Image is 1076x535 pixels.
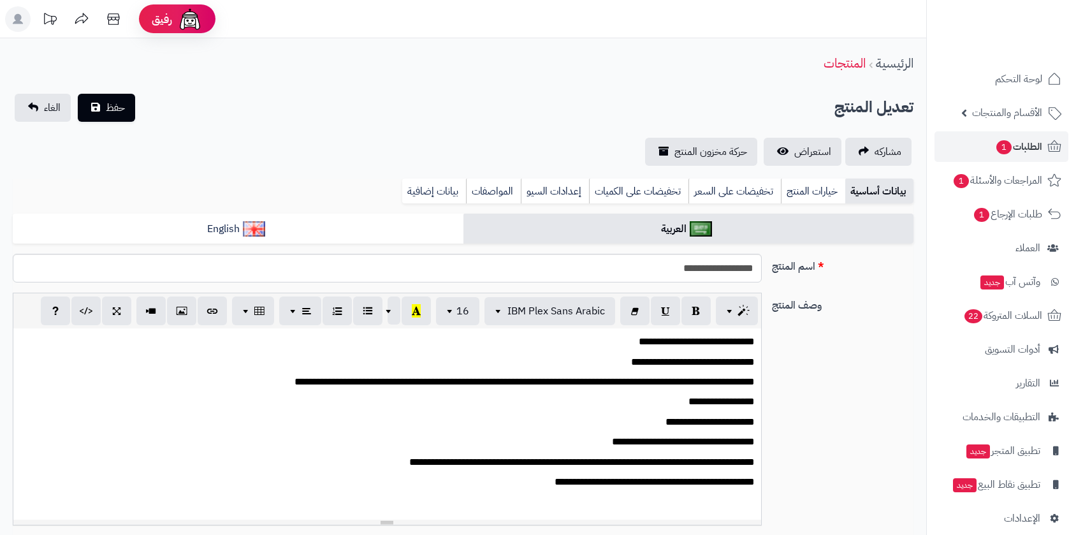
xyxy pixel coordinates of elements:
a: تطبيق نقاط البيعجديد [934,469,1068,500]
a: بيانات إضافية [402,179,466,204]
span: أدوات التسويق [985,341,1040,358]
span: 1 [954,174,969,188]
a: إعدادات السيو [521,179,589,204]
span: التقارير [1016,374,1040,392]
a: English [13,214,463,245]
a: الرئيسية [876,54,913,73]
span: تطبيق نقاط البيع [952,476,1040,494]
span: الطلبات [995,138,1042,156]
button: IBM Plex Sans Arabic [484,297,615,325]
span: جديد [966,444,990,458]
a: أدوات التسويق [934,334,1068,365]
a: الغاء [15,94,71,122]
a: تخفيضات على الكميات [589,179,688,204]
span: جديد [980,275,1004,289]
a: حركة مخزون المنتج [645,138,757,166]
a: خيارات المنتج [781,179,845,204]
h2: تعديل المنتج [834,94,913,121]
span: طلبات الإرجاع [973,205,1042,223]
span: العملاء [1015,239,1040,257]
label: وصف المنتج [767,293,919,313]
span: الإعدادات [1004,509,1040,527]
span: التطبيقات والخدمات [963,408,1040,426]
span: السلات المتروكة [963,307,1042,325]
a: المنتجات [824,54,866,73]
span: 1 [996,140,1012,154]
a: الطلبات1 [934,131,1068,162]
span: 1 [974,208,989,222]
a: العملاء [934,233,1068,263]
a: بيانات أساسية [845,179,913,204]
img: logo-2.png [989,10,1064,36]
img: English [243,221,265,237]
span: لوحة التحكم [995,70,1042,88]
span: جديد [953,478,977,492]
span: مشاركه [875,144,901,159]
button: 16 [436,297,479,325]
span: حفظ [106,100,125,115]
span: الغاء [44,100,61,115]
a: مشاركه [845,138,912,166]
span: IBM Plex Sans Arabic [507,304,605,319]
a: المراجعات والأسئلة1 [934,165,1068,196]
span: وآتس آب [979,273,1040,291]
a: وآتس آبجديد [934,267,1068,297]
a: تحديثات المنصة [34,6,66,35]
span: حركة مخزون المنتج [674,144,747,159]
a: استعراض [764,138,841,166]
span: تطبيق المتجر [965,442,1040,460]
a: التقارير [934,368,1068,399]
a: تخفيضات على السعر [688,179,781,204]
button: حفظ [78,94,135,122]
label: اسم المنتج [767,254,919,274]
a: الإعدادات [934,503,1068,534]
a: تطبيق المتجرجديد [934,436,1068,466]
span: استعراض [794,144,831,159]
a: العربية [463,214,914,245]
img: العربية [690,221,712,237]
a: السلات المتروكة22 [934,300,1068,331]
span: الأقسام والمنتجات [972,104,1042,122]
a: التطبيقات والخدمات [934,402,1068,432]
span: 22 [964,309,982,323]
span: رفيق [152,11,172,27]
span: 16 [456,304,469,319]
img: ai-face.png [177,6,203,32]
a: طلبات الإرجاع1 [934,199,1068,230]
a: المواصفات [466,179,521,204]
span: المراجعات والأسئلة [952,172,1042,189]
a: لوحة التحكم [934,64,1068,94]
